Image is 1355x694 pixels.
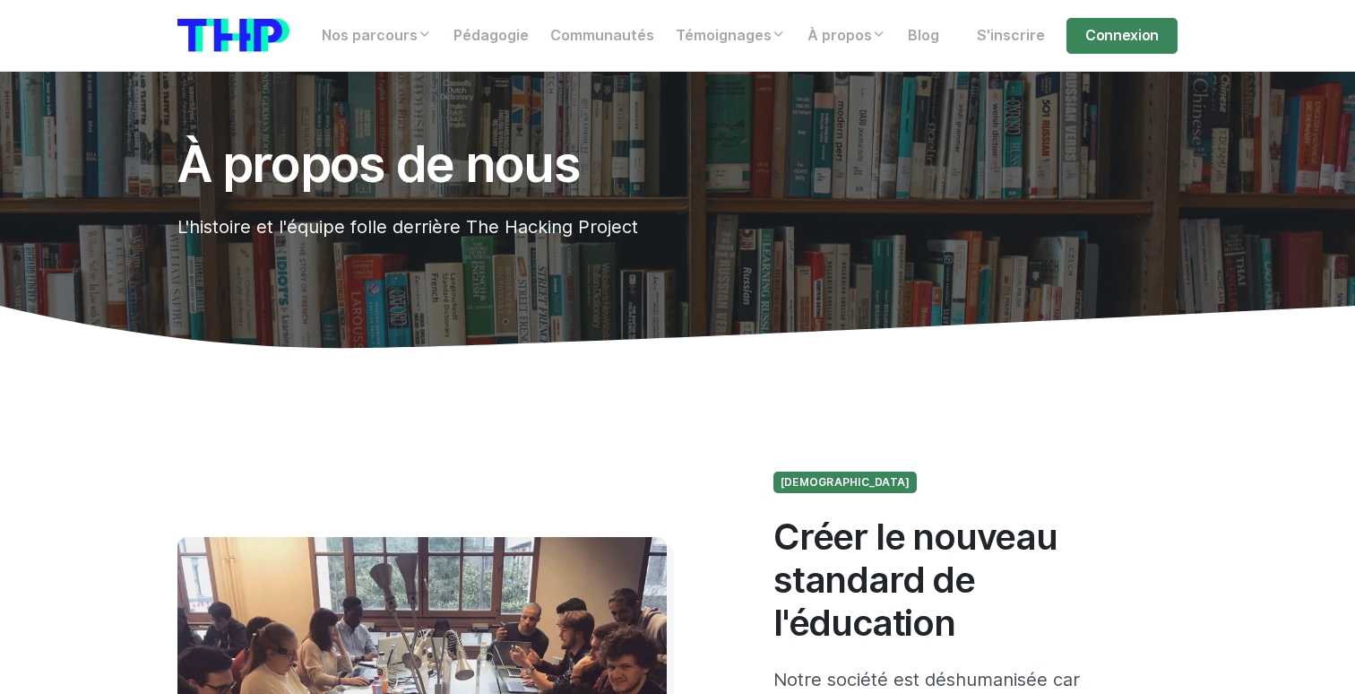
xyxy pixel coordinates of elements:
a: À propos [797,18,897,54]
span: [DEMOGRAPHIC_DATA] [773,472,917,493]
a: S'inscrire [966,18,1056,54]
span: Créer le nouveau standard de l'éducation [773,516,1057,644]
h1: À propos de nous [177,136,1007,192]
a: Communautés [539,18,665,54]
a: Blog [897,18,950,54]
a: Témoignages [665,18,797,54]
a: Pédagogie [443,18,539,54]
a: Connexion [1066,18,1178,54]
img: logo [177,19,289,52]
p: L'histoire et l'équipe folle derrière The Hacking Project [177,213,1007,240]
a: Nos parcours [311,18,443,54]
